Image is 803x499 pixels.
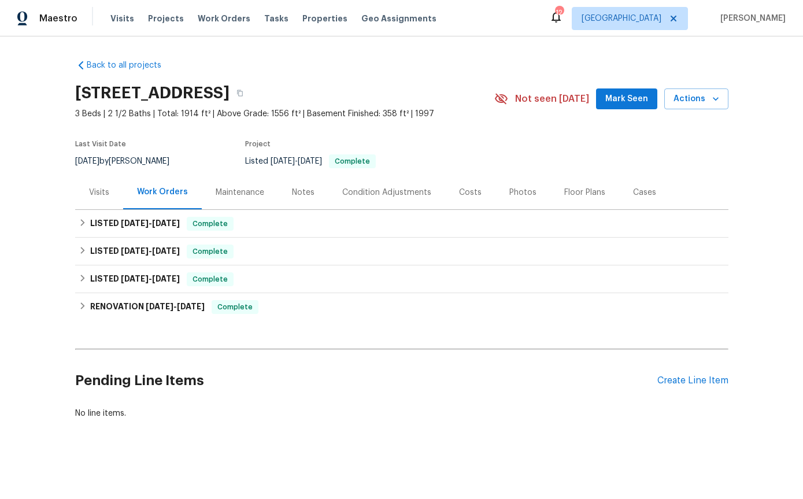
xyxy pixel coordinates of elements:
span: [DATE] [152,275,180,283]
span: Visits [110,13,134,24]
span: - [121,275,180,283]
span: [PERSON_NAME] [716,13,786,24]
button: Copy Address [230,83,250,104]
span: Geo Assignments [361,13,436,24]
div: LISTED [DATE]-[DATE]Complete [75,238,728,265]
button: Mark Seen [596,88,657,110]
span: Complete [188,218,232,230]
h6: LISTED [90,272,180,286]
div: Cases [633,187,656,198]
span: - [121,247,180,255]
div: Photos [509,187,536,198]
span: Properties [302,13,347,24]
button: Actions [664,88,728,110]
h2: Pending Line Items [75,354,657,408]
div: Costs [459,187,482,198]
span: [DATE] [75,157,99,165]
span: [DATE] [298,157,322,165]
span: Work Orders [198,13,250,24]
div: Create Line Item [657,375,728,386]
span: Listed [245,157,376,165]
span: Complete [188,273,232,285]
div: RENOVATION [DATE]-[DATE]Complete [75,293,728,321]
span: - [146,302,205,311]
span: [DATE] [177,302,205,311]
span: 3 Beds | 2 1/2 Baths | Total: 1914 ft² | Above Grade: 1556 ft² | Basement Finished: 358 ft² | 1997 [75,108,494,120]
span: Last Visit Date [75,141,126,147]
span: Mark Seen [605,92,648,106]
span: Tasks [264,14,288,23]
div: Maintenance [216,187,264,198]
span: [DATE] [146,302,173,311]
span: [DATE] [121,247,149,255]
span: Not seen [DATE] [515,93,589,105]
span: Complete [213,301,257,313]
span: [GEOGRAPHIC_DATA] [582,13,661,24]
a: Back to all projects [75,60,186,71]
div: No line items. [75,408,728,419]
span: Projects [148,13,184,24]
span: Project [245,141,271,147]
span: [DATE] [121,219,149,227]
span: Actions [674,92,719,106]
span: [DATE] [152,247,180,255]
div: Floor Plans [564,187,605,198]
span: [DATE] [271,157,295,165]
div: by [PERSON_NAME] [75,154,183,168]
span: [DATE] [152,219,180,227]
h6: LISTED [90,245,180,258]
span: Complete [330,158,375,165]
div: Notes [292,187,314,198]
h6: LISTED [90,217,180,231]
div: Visits [89,187,109,198]
div: Work Orders [137,186,188,198]
span: Complete [188,246,232,257]
span: - [271,157,322,165]
div: Condition Adjustments [342,187,431,198]
span: Maestro [39,13,77,24]
div: 12 [555,7,563,19]
div: LISTED [DATE]-[DATE]Complete [75,265,728,293]
h2: [STREET_ADDRESS] [75,87,230,99]
span: [DATE] [121,275,149,283]
h6: RENOVATION [90,300,205,314]
span: - [121,219,180,227]
div: LISTED [DATE]-[DATE]Complete [75,210,728,238]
